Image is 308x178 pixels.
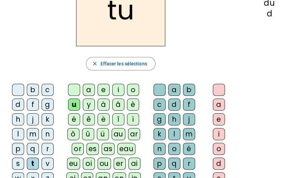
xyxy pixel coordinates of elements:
[153,99,166,111] div: c
[128,158,140,170] div: ai
[27,158,39,170] div: t
[83,99,95,111] div: y
[12,143,24,155] div: p
[183,84,195,96] div: b
[213,113,225,125] div: e
[168,128,180,140] div: l
[183,158,195,170] div: r
[112,113,124,125] div: î
[67,158,80,170] div: eu
[213,143,225,155] div: o
[98,84,110,96] div: e
[68,113,80,125] div: é
[241,10,297,18] div: d
[168,158,180,170] div: q
[128,128,140,140] div: ar
[67,128,79,140] div: ô
[27,143,39,155] div: q
[98,113,110,125] div: ë
[213,158,225,170] div: d
[12,158,24,170] div: s
[12,128,24,140] div: l
[83,158,95,170] div: oi
[183,99,195,111] div: f
[83,113,95,125] div: ê
[168,99,180,111] div: d
[27,113,39,125] div: j
[127,99,139,111] div: è
[12,113,24,125] div: h
[183,128,195,140] div: m
[102,143,115,155] div: as
[153,158,166,170] div: p
[100,60,147,68] span: Effacer les sélections
[68,99,80,111] div: u
[27,84,39,96] div: b
[213,99,225,111] div: a
[112,128,125,140] div: au
[98,158,111,170] div: ou
[117,143,136,155] div: eau
[183,113,195,125] div: j
[91,61,98,67] mat-icon: close
[72,143,84,155] div: or
[86,57,155,70] button: Effacer les sélections
[42,84,54,96] div: c
[12,99,24,111] div: d
[153,128,166,140] div: k
[127,84,139,96] div: o
[83,84,95,96] div: a
[153,143,166,155] div: n
[213,128,225,140] div: i
[42,158,54,170] div: v
[42,99,54,111] div: g
[86,143,99,155] div: es
[168,143,180,155] div: o
[114,158,126,170] div: er
[112,99,124,111] div: â
[168,84,180,96] div: a
[82,128,94,140] div: û
[97,128,109,140] div: ü
[42,113,54,125] div: k
[27,99,39,111] div: f
[183,143,195,155] div: é
[112,84,124,96] div: i
[42,143,54,155] div: r
[98,99,110,111] div: à
[153,113,166,125] div: g
[42,128,54,140] div: n
[127,113,139,125] div: ï
[27,128,39,140] div: m
[168,113,180,125] div: h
